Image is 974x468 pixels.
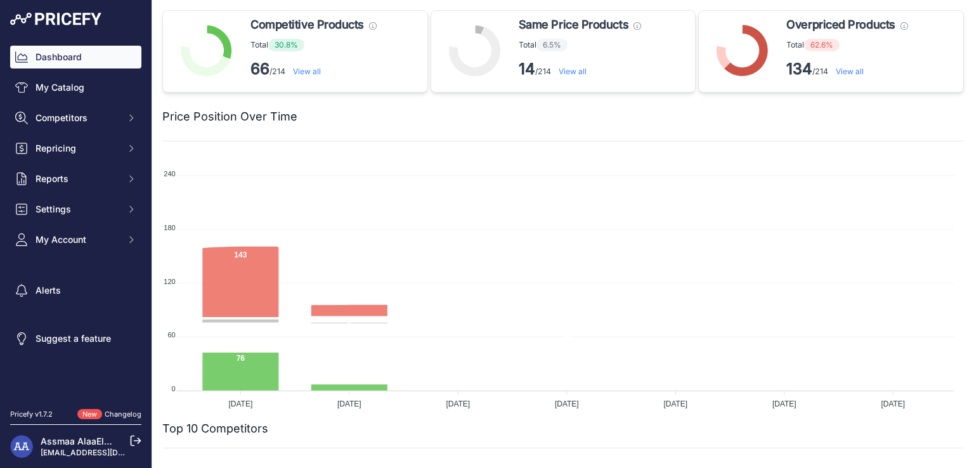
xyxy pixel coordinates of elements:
[772,400,796,408] tspan: [DATE]
[250,39,377,51] p: Total
[36,142,119,155] span: Repricing
[786,60,812,78] strong: 134
[162,420,268,438] h2: Top 10 Competitors
[536,39,568,51] span: 6.5%
[10,137,141,160] button: Repricing
[337,400,361,408] tspan: [DATE]
[10,76,141,99] a: My Catalog
[268,39,304,51] span: 30.8%
[36,172,119,185] span: Reports
[105,410,141,419] a: Changelog
[10,46,141,68] a: Dashboard
[836,67,864,76] a: View all
[555,400,579,408] tspan: [DATE]
[293,67,321,76] a: View all
[519,16,628,34] span: Same Price Products
[10,279,141,302] a: Alerts
[881,400,905,408] tspan: [DATE]
[519,60,535,78] strong: 14
[250,60,269,78] strong: 66
[10,409,53,420] div: Pricefy v1.7.2
[167,331,175,339] tspan: 60
[36,203,119,216] span: Settings
[10,228,141,251] button: My Account
[10,13,101,25] img: Pricefy Logo
[10,167,141,190] button: Reports
[77,409,102,420] span: New
[41,448,173,457] a: [EMAIL_ADDRESS][DOMAIN_NAME]
[786,16,895,34] span: Overpriced Products
[250,16,364,34] span: Competitive Products
[786,39,907,51] p: Total
[172,385,176,393] tspan: 0
[786,59,907,79] p: /214
[804,39,840,51] span: 62.6%
[519,39,641,51] p: Total
[519,59,641,79] p: /214
[10,327,141,350] a: Suggest a feature
[164,224,175,231] tspan: 180
[559,67,587,76] a: View all
[250,59,377,79] p: /214
[10,198,141,221] button: Settings
[41,436,117,446] a: Assmaa AlaaEldin
[10,107,141,129] button: Competitors
[36,112,119,124] span: Competitors
[164,278,175,285] tspan: 120
[162,108,297,126] h2: Price Position Over Time
[228,400,252,408] tspan: [DATE]
[663,400,687,408] tspan: [DATE]
[36,233,119,246] span: My Account
[446,400,470,408] tspan: [DATE]
[10,46,141,394] nav: Sidebar
[164,170,175,178] tspan: 240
